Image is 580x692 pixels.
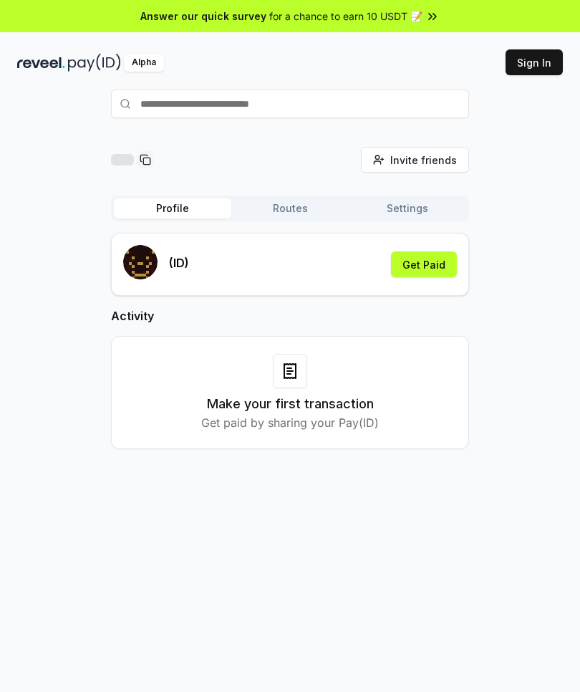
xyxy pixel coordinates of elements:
[124,54,164,72] div: Alpha
[201,414,379,431] p: Get paid by sharing your Pay(ID)
[17,54,65,72] img: reveel_dark
[231,198,349,218] button: Routes
[349,198,466,218] button: Settings
[361,147,469,173] button: Invite friends
[169,254,189,271] p: (ID)
[269,9,422,24] span: for a chance to earn 10 USDT 📝
[391,251,457,277] button: Get Paid
[114,198,231,218] button: Profile
[140,9,266,24] span: Answer our quick survey
[207,394,374,414] h3: Make your first transaction
[68,54,121,72] img: pay_id
[390,153,457,168] span: Invite friends
[506,49,563,75] button: Sign In
[111,307,469,325] h2: Activity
